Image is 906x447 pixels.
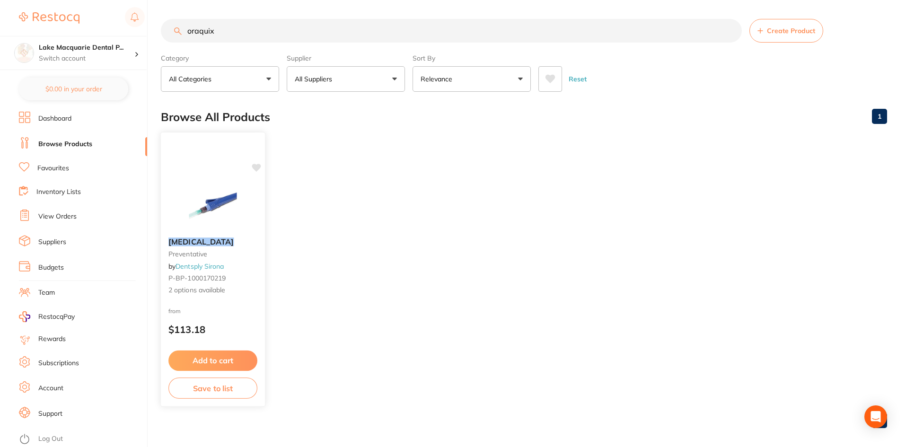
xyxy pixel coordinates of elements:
[168,286,257,295] span: 2 options available
[168,307,181,314] span: from
[566,66,589,92] button: Reset
[38,334,66,344] a: Rewards
[161,19,742,43] input: Search Products
[168,351,257,371] button: Add to cart
[287,66,405,92] button: All Suppliers
[38,237,66,247] a: Suppliers
[168,250,257,258] small: preventative
[182,182,244,230] img: Oraqix
[161,66,279,92] button: All Categories
[168,377,257,399] button: Save to list
[749,19,823,43] button: Create Product
[413,66,531,92] button: Relevance
[168,274,226,282] span: P-BP-1000170219
[38,263,64,272] a: Budgets
[19,12,79,24] img: Restocq Logo
[161,54,279,62] label: Category
[39,54,134,63] p: Switch account
[36,187,81,197] a: Inventory Lists
[39,43,134,53] h4: Lake Macquarie Dental Practice
[38,212,77,221] a: View Orders
[38,114,71,123] a: Dashboard
[168,324,257,335] p: $113.18
[19,7,79,29] a: Restocq Logo
[168,237,257,246] b: Oraqix
[19,78,128,100] button: $0.00 in your order
[38,409,62,419] a: Support
[161,111,270,124] h2: Browse All Products
[864,405,887,428] div: Open Intercom Messenger
[19,311,30,322] img: RestocqPay
[168,237,234,246] em: [MEDICAL_DATA]
[38,434,63,444] a: Log Out
[767,27,815,35] span: Create Product
[287,54,405,62] label: Supplier
[421,74,456,84] p: Relevance
[176,262,224,271] a: Dentsply Sirona
[413,54,531,62] label: Sort By
[38,384,63,393] a: Account
[38,312,75,322] span: RestocqPay
[38,359,79,368] a: Subscriptions
[38,140,92,149] a: Browse Products
[19,432,144,447] button: Log Out
[169,74,215,84] p: All Categories
[19,311,75,322] a: RestocqPay
[168,262,224,271] span: by
[38,288,55,298] a: Team
[37,164,69,173] a: Favourites
[295,74,336,84] p: All Suppliers
[15,44,34,62] img: Lake Macquarie Dental Practice
[872,107,887,126] a: 1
